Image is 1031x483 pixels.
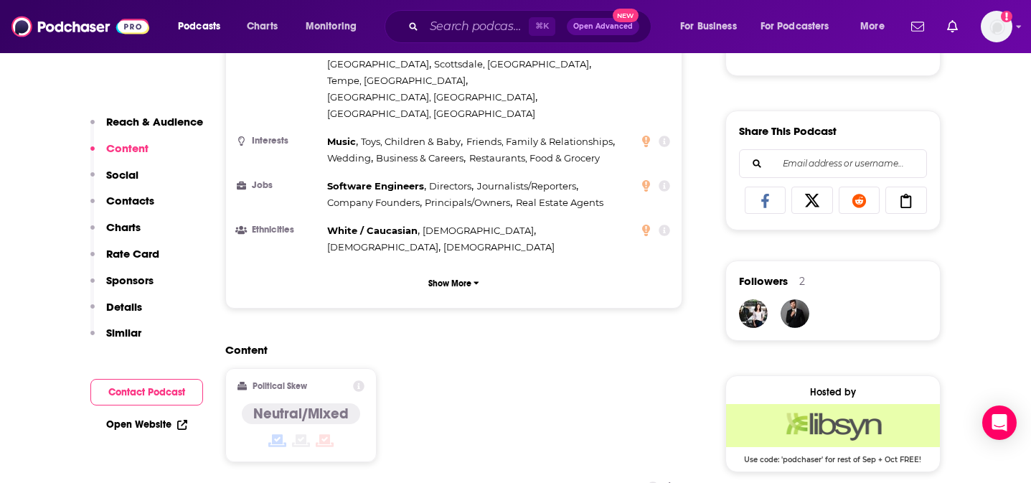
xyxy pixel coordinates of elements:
img: mary.grothe [739,299,768,328]
span: , [327,56,431,72]
p: Reach & Audience [106,115,203,128]
span: For Podcasters [761,17,829,37]
div: 2 [799,275,805,288]
a: Copy Link [885,187,927,214]
div: Open Intercom Messenger [982,405,1017,440]
span: , [327,239,441,255]
p: Sponsors [106,273,154,287]
span: Real Estate Agents [516,197,603,208]
a: Open Website [106,418,187,431]
span: [GEOGRAPHIC_DATA], [GEOGRAPHIC_DATA] [327,91,535,103]
button: Contact Podcast [90,379,203,405]
span: [GEOGRAPHIC_DATA], [GEOGRAPHIC_DATA] [327,108,535,119]
button: Social [90,168,138,194]
span: Podcasts [178,17,220,37]
p: Content [106,141,149,155]
img: User Profile [981,11,1012,42]
h3: Interests [237,136,321,146]
span: , [327,89,537,105]
svg: Add a profile image [1001,11,1012,22]
button: open menu [751,15,850,38]
button: Charts [90,220,141,247]
button: open menu [670,15,755,38]
span: Journalists/Reporters [477,180,576,192]
span: ⌘ K [529,17,555,36]
button: Rate Card [90,247,159,273]
span: , [429,178,474,194]
a: Show notifications dropdown [941,14,964,39]
span: Software Engineers [327,180,424,192]
div: Search followers [739,149,927,178]
span: Directors [429,180,471,192]
span: New [613,9,639,22]
h2: Content [225,343,672,357]
span: , [477,178,578,194]
span: Business & Careers [376,152,463,164]
span: Monitoring [306,17,357,37]
button: Similar [90,326,141,352]
span: Charts [247,17,278,37]
div: Search podcasts, credits, & more... [398,10,665,43]
button: open menu [850,15,903,38]
span: Logged in as megcassidy [981,11,1012,42]
span: , [327,194,422,211]
span: Restaurants, Food & Grocery [469,152,600,164]
span: , [425,194,512,211]
input: Search podcasts, credits, & more... [424,15,529,38]
span: [GEOGRAPHIC_DATA] [327,58,429,70]
input: Email address or username... [751,150,915,177]
span: Friends, Family & Relationships [466,136,613,147]
button: open menu [296,15,375,38]
span: Toys, Children & Baby [361,136,461,147]
span: , [327,72,468,89]
h2: Political Skew [253,381,307,391]
span: , [327,133,358,150]
span: Scottsdale, [GEOGRAPHIC_DATA] [434,58,589,70]
button: Details [90,300,142,327]
span: , [327,178,426,194]
a: Libsyn Deal: Use code: 'podchaser' for rest of Sep + Oct FREE! [726,404,940,463]
span: Open Advanced [573,23,633,30]
span: , [361,133,463,150]
p: Rate Card [106,247,159,261]
button: Show More [237,270,671,296]
span: , [423,222,536,239]
p: Similar [106,326,141,339]
a: Share on X/Twitter [791,187,833,214]
span: For Business [680,17,737,37]
span: Tempe, [GEOGRAPHIC_DATA] [327,75,466,86]
span: , [376,150,466,167]
p: Contacts [106,194,154,207]
h3: Share This Podcast [739,124,837,138]
span: [DEMOGRAPHIC_DATA] [423,225,534,236]
button: open menu [168,15,239,38]
a: Share on Reddit [839,187,880,214]
span: Music [327,136,356,147]
span: [DEMOGRAPHIC_DATA] [327,241,438,253]
span: Company Founders [327,197,420,208]
a: Show notifications dropdown [905,14,930,39]
p: Charts [106,220,141,234]
a: JohirMia [781,299,809,328]
span: More [860,17,885,37]
a: Charts [237,15,286,38]
div: Hosted by [726,386,940,398]
span: Use code: 'podchaser' for rest of Sep + Oct FREE! [726,447,940,464]
button: Sponsors [90,273,154,300]
button: Reach & Audience [90,115,203,141]
p: Social [106,168,138,182]
span: [DEMOGRAPHIC_DATA] [443,241,555,253]
p: Show More [428,278,471,289]
button: Show profile menu [981,11,1012,42]
button: Contacts [90,194,154,220]
img: Podchaser - Follow, Share and Rate Podcasts [11,13,149,40]
a: Share on Facebook [745,187,786,214]
img: Libsyn Deal: Use code: 'podchaser' for rest of Sep + Oct FREE! [726,404,940,447]
span: Wedding [327,152,371,164]
h4: Neutral/Mixed [253,405,349,423]
span: , [466,133,615,150]
span: Followers [739,274,788,288]
span: , [434,56,591,72]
